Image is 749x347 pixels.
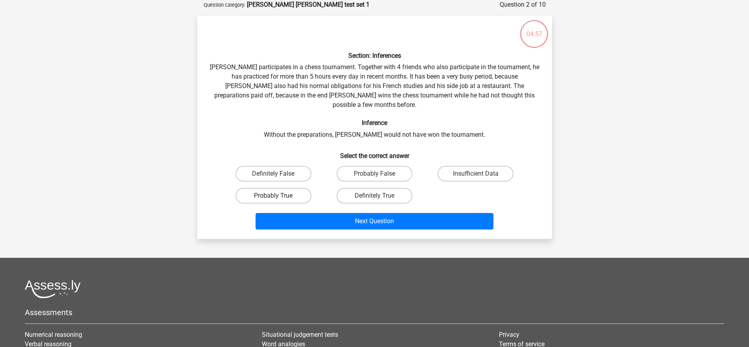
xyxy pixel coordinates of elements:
[337,188,412,204] label: Definitely True
[201,22,549,233] div: [PERSON_NAME] participates in a chess tournament. Together with 4 friends who also participate in...
[337,166,412,182] label: Probably False
[204,2,245,8] small: Question category:
[236,166,311,182] label: Definitely False
[247,1,370,8] strong: [PERSON_NAME] [PERSON_NAME] test set 1
[210,119,539,127] h6: Inference
[25,280,81,298] img: Assessly logo
[519,19,549,39] div: 04:57
[256,213,493,229] button: Next Question
[25,308,724,317] h5: Assessments
[210,146,539,160] h6: Select the correct answer
[438,166,513,182] label: Insufficient Data
[25,331,82,338] a: Numerical reasoning
[262,331,338,338] a: Situational judgement tests
[499,331,519,338] a: Privacy
[236,188,311,204] label: Probably True
[210,52,539,59] h6: Section: Inferences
